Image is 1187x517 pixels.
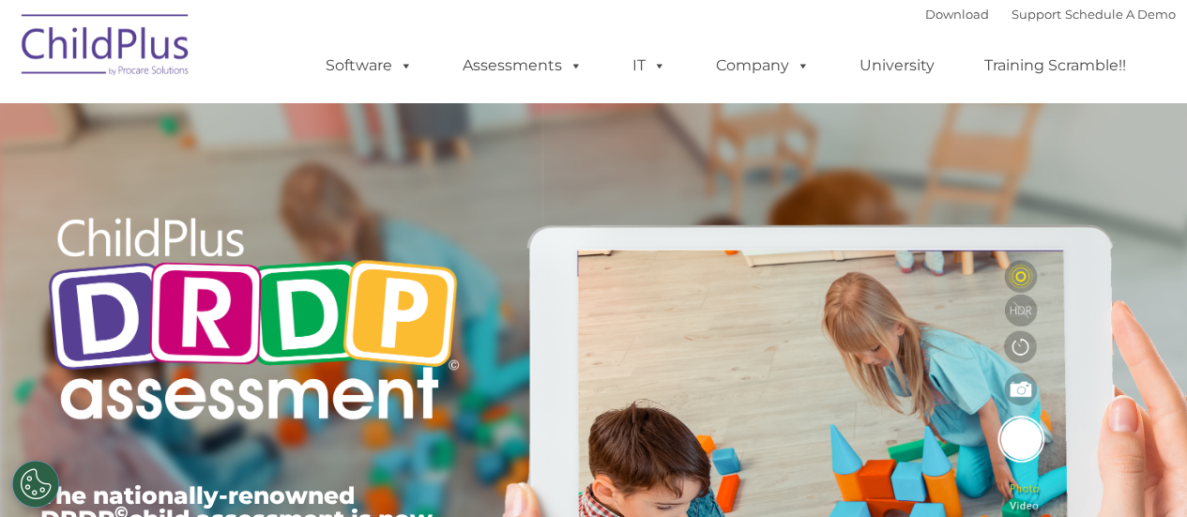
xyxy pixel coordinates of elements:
a: University [841,47,953,84]
button: Cookies Settings [12,461,59,508]
font: | [925,7,1176,22]
img: Copyright - DRDP Logo Light [40,192,466,451]
a: Training Scramble!! [966,47,1145,84]
a: Schedule A Demo [1065,7,1176,22]
a: IT [614,47,685,84]
a: Software [307,47,432,84]
a: Download [925,7,989,22]
a: Assessments [444,47,601,84]
img: ChildPlus by Procare Solutions [12,1,200,95]
a: Company [697,47,829,84]
a: Support [1012,7,1061,22]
